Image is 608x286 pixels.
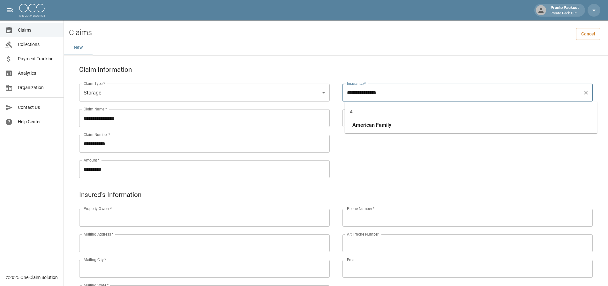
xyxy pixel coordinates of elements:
div: Storage [79,84,330,102]
div: © 2025 One Claim Solution [6,274,58,281]
label: Amount [84,157,100,163]
h2: Claims [69,28,92,37]
span: Analytics [18,70,58,77]
button: open drawer [4,4,17,17]
span: Family [376,122,391,128]
label: Email [347,257,357,262]
label: Claim Number [84,132,110,137]
label: Phone Number [347,206,374,211]
button: Clear [582,88,590,97]
label: Alt. Phone Number [347,231,379,237]
p: Pronto Pack Out [551,11,579,16]
label: Mailing Address [84,231,113,237]
div: Pronto Packout [548,4,581,16]
a: Cancel [576,28,600,40]
label: Claim Type [84,81,105,86]
button: New [64,40,93,55]
label: Claim Name [84,106,107,112]
label: Insurance [347,81,366,86]
span: Collections [18,41,58,48]
div: dynamic tabs [64,40,608,55]
span: Payment Tracking [18,56,58,62]
img: ocs-logo-white-transparent.png [19,4,45,17]
span: Claims [18,27,58,34]
span: American [352,122,375,128]
span: Contact Us [18,104,58,111]
span: Help Center [18,118,58,125]
div: A [345,104,597,119]
label: Property Owner [84,206,112,211]
label: Mailing City [84,257,106,262]
span: Organization [18,84,58,91]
